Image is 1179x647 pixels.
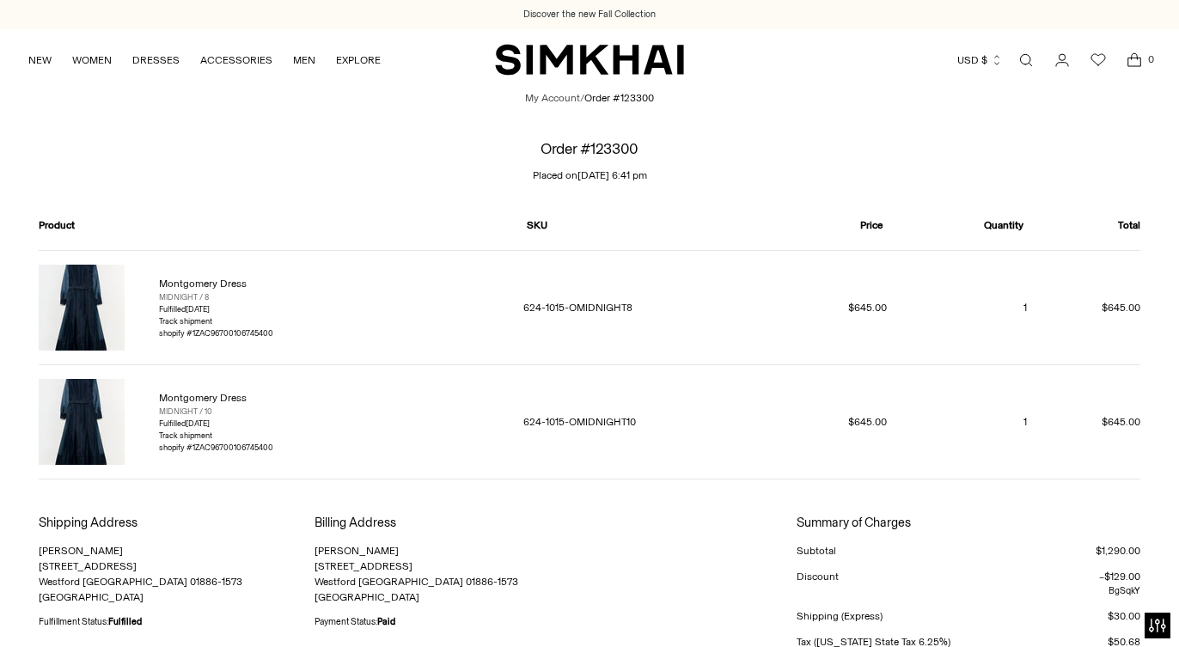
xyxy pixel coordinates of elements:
div: Subtotal [797,543,836,558]
li: Order #123300 [584,90,654,106]
h3: Summary of Charges [797,514,1140,533]
a: Discover the new Fall Collection [523,8,656,21]
a: DRESSES [132,41,180,79]
a: SIMKHAI [495,43,684,76]
div: Fulfilled [159,303,273,339]
a: ACCESSORIES [200,41,272,79]
td: $645.00 [1041,364,1140,479]
div: Payment Status: [315,615,589,629]
span: 0 [1143,52,1158,67]
a: NEW [28,41,52,79]
span: BgSqkY [1109,584,1140,598]
th: Product [39,217,510,251]
p: [PERSON_NAME] [STREET_ADDRESS] Westford [GEOGRAPHIC_DATA] 01886-1573 [GEOGRAPHIC_DATA] [315,543,589,605]
td: 1 [901,250,1041,364]
div: shopify #1ZAC96700106745400 [159,442,273,454]
div: Discount [797,569,839,584]
div: shopify #1ZAC96700106745400 [159,327,273,339]
div: MIDNIGHT / 10 [159,406,273,418]
a: MEN [293,41,315,79]
div: $30.00 [1108,608,1140,624]
p: Placed on [533,168,647,183]
time: [DATE] 6:41 pm [577,169,647,181]
div: –$129.00 [1099,569,1140,584]
time: [DATE] [186,418,210,428]
a: Montgomery Dress [159,278,247,290]
a: Open search modal [1009,43,1043,77]
th: Price [775,217,901,251]
dd: $645.00 [789,300,887,315]
a: Open cart modal [1117,43,1152,77]
div: $1,290.00 [1096,543,1140,558]
h3: Shipping Address [39,514,314,533]
p: [PERSON_NAME] [STREET_ADDRESS] Westford [GEOGRAPHIC_DATA] 01886-1573 [GEOGRAPHIC_DATA] [39,543,314,605]
strong: Fulfilled [108,616,142,627]
td: 624-1015-OMIDNIGHT10 [510,364,775,479]
div: Fulfilled [159,418,273,454]
time: [DATE] [186,304,210,314]
a: WOMEN [72,41,112,79]
button: USD $ [957,41,1003,79]
th: SKU [510,217,775,251]
div: MIDNIGHT / 8 [159,291,273,303]
a: Go to the account page [1045,43,1079,77]
h3: Billing Address [315,514,589,533]
div: Shipping (Express) [797,608,883,624]
div: Fulfillment Status: [39,615,314,629]
a: Wishlist [1081,43,1115,77]
td: 1 [901,364,1041,479]
td: 624-1015-OMIDNIGHT8 [510,250,775,364]
img: Montgomery Dress [39,265,125,351]
th: Quantity [901,217,1041,251]
a: Track shipment [159,316,212,326]
td: $645.00 [1041,250,1140,364]
h1: Order #123300 [541,140,638,156]
a: Track shipment [159,430,212,440]
a: My Account [525,90,580,106]
strong: Paid [377,616,395,627]
li: / [580,90,584,106]
a: EXPLORE [336,41,381,79]
th: Total [1041,217,1140,251]
img: Montgomery Dress [39,379,125,465]
dd: $645.00 [789,414,887,430]
a: Montgomery Dress [159,392,247,404]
